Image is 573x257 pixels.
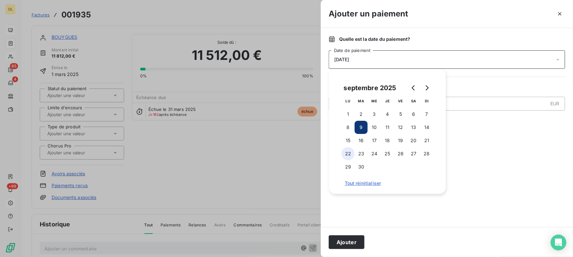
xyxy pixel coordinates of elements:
[420,121,433,134] button: 14
[355,160,368,173] button: 30
[407,147,420,160] button: 27
[420,134,433,147] button: 21
[394,147,407,160] button: 26
[342,121,355,134] button: 8
[355,134,368,147] button: 16
[420,81,433,94] button: Go to next month
[407,108,420,121] button: 6
[394,108,407,121] button: 5
[381,121,394,134] button: 11
[342,83,399,93] div: septembre 2025
[329,8,408,20] h3: Ajouter un paiement
[420,147,433,160] button: 28
[368,108,381,121] button: 3
[381,94,394,108] th: jeudi
[420,94,433,108] th: dimanche
[329,235,364,249] button: Ajouter
[420,108,433,121] button: 7
[355,147,368,160] button: 23
[368,134,381,147] button: 17
[355,94,368,108] th: mardi
[368,147,381,160] button: 24
[339,36,410,42] span: Quelle est la date du paiement ?
[407,121,420,134] button: 13
[355,121,368,134] button: 9
[342,108,355,121] button: 1
[381,134,394,147] button: 18
[342,147,355,160] button: 22
[407,94,420,108] th: samedi
[551,235,566,250] div: Open Intercom Messenger
[368,94,381,108] th: mercredi
[381,147,394,160] button: 25
[355,108,368,121] button: 2
[381,108,394,121] button: 4
[342,160,355,173] button: 29
[342,94,355,108] th: lundi
[368,121,381,134] button: 10
[394,134,407,147] button: 19
[329,116,565,122] span: Nouveau solde dû :
[342,134,355,147] button: 15
[345,181,430,186] span: Tout réinitialiser
[407,81,420,94] button: Go to previous month
[334,57,349,62] span: [DATE]
[394,121,407,134] button: 12
[407,134,420,147] button: 20
[394,94,407,108] th: vendredi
